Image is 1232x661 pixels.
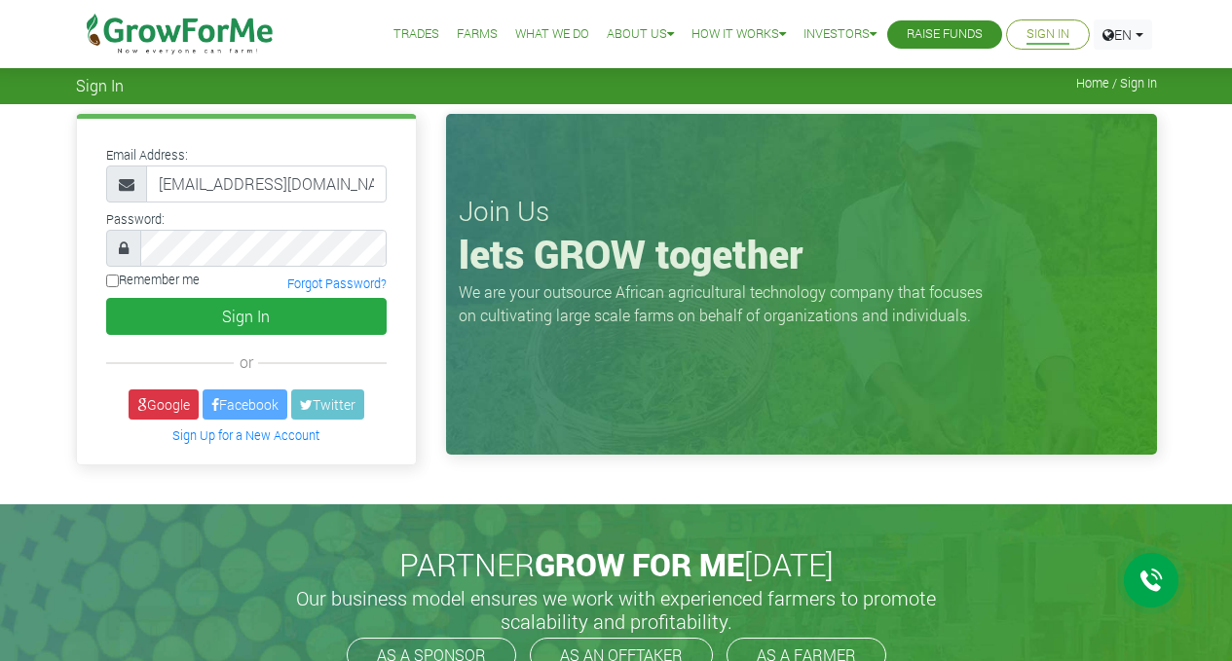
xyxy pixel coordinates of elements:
span: Home / Sign In [1076,76,1157,91]
a: Google [129,389,199,420]
a: Sign In [1027,24,1069,45]
label: Password: [106,210,165,229]
a: How it Works [691,24,786,45]
label: Remember me [106,271,200,289]
input: Email Address [146,165,387,202]
input: Remember me [106,275,119,287]
a: Farms [457,24,498,45]
a: Forgot Password? [287,275,387,291]
div: or [106,350,387,374]
span: Sign In [76,76,124,94]
a: About Us [607,24,674,45]
h1: lets GROW together [459,231,1144,277]
span: GROW FOR ME [535,543,744,585]
a: What We Do [515,24,589,45]
a: Raise Funds [907,24,983,45]
a: Trades [393,24,439,45]
h3: Join Us [459,195,1144,228]
p: We are your outsource African agricultural technology company that focuses on cultivating large s... [459,280,994,327]
a: Sign Up for a New Account [172,427,319,443]
h5: Our business model ensures we work with experienced farmers to promote scalability and profitabil... [276,586,957,633]
a: Investors [803,24,877,45]
h2: PARTNER [DATE] [84,546,1149,583]
a: EN [1094,19,1152,50]
label: Email Address: [106,146,188,165]
button: Sign In [106,298,387,335]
